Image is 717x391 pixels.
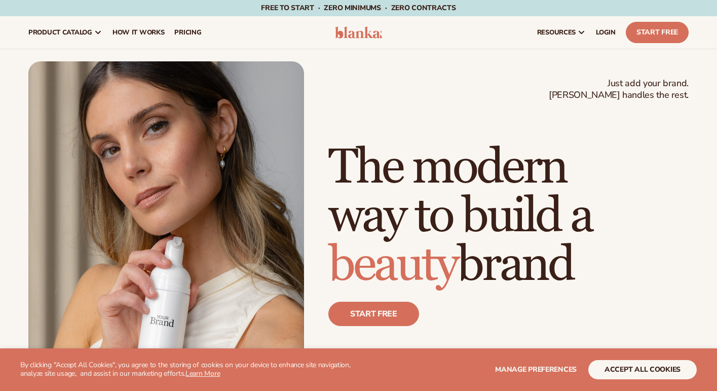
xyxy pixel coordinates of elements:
[591,16,621,49] a: LOGIN
[401,346,465,369] p: 4.9
[328,346,381,369] p: 100K+
[495,360,577,379] button: Manage preferences
[23,16,107,49] a: product catalog
[261,3,456,13] span: Free to start · ZERO minimums · ZERO contracts
[169,16,206,49] a: pricing
[112,28,165,37] span: How It Works
[495,365,577,374] span: Manage preferences
[335,26,383,39] img: logo
[549,78,689,101] span: Just add your brand. [PERSON_NAME] handles the rest.
[174,28,201,37] span: pricing
[185,369,220,378] a: Learn More
[328,235,457,295] span: beauty
[328,144,689,290] h1: The modern way to build a brand
[28,28,92,37] span: product catalog
[596,28,616,37] span: LOGIN
[626,22,689,43] a: Start Free
[588,360,697,379] button: accept all cookies
[537,28,576,37] span: resources
[107,16,170,49] a: How It Works
[485,346,561,369] p: 450+
[532,16,591,49] a: resources
[20,361,369,378] p: By clicking "Accept All Cookies", you agree to the storing of cookies on your device to enhance s...
[328,302,419,326] a: Start free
